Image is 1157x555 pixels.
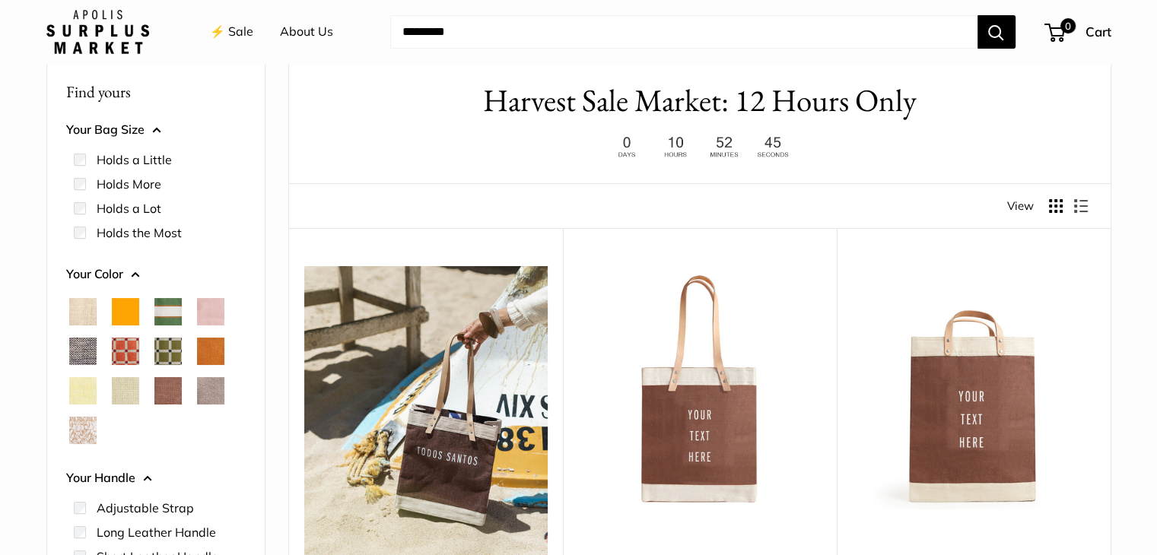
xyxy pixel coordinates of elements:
h1: Harvest Sale Market: 12 Hours Only [312,78,1088,123]
label: Holds More [97,175,161,193]
button: Natural [69,298,97,325]
input: Search... [390,15,977,49]
button: White Porcelain [69,417,97,444]
a: ⚡️ Sale [210,21,253,43]
button: Blush [197,298,224,325]
button: Court Green [154,298,182,325]
span: View [1007,195,1034,217]
label: Holds the Most [97,224,182,242]
button: Mustang [154,377,182,404]
button: Chenille Window Sage [154,338,182,365]
button: Chenille Window Brick [112,338,139,365]
label: Holds a Little [97,151,172,169]
img: Market Bag in Mustang [852,266,1095,509]
a: 0 Cart [1046,20,1111,44]
img: 12 hours only. Ends at 8pm [605,132,795,162]
button: Daisy [69,377,97,404]
button: Display products as grid [1049,199,1063,213]
button: Mint Sorbet [112,377,139,404]
span: Cart [1085,24,1111,40]
label: Adjustable Strap [97,499,194,517]
button: Search [977,15,1016,49]
button: Display products as list [1074,199,1088,213]
span: 0 [1060,18,1075,33]
img: Apolis: Surplus Market [46,10,149,54]
button: Orange [112,298,139,325]
button: Your Bag Size [66,119,246,141]
button: Your Handle [66,467,246,490]
button: Taupe [197,377,224,404]
button: Chambray [69,338,97,365]
a: Market Bag in MustangMarket Bag in Mustang [852,266,1095,509]
img: Market Tote in Mustang [578,266,822,509]
button: Cognac [197,338,224,365]
label: Holds a Lot [97,199,161,217]
a: About Us [280,21,333,43]
p: Find yours [66,77,246,106]
button: Your Color [66,263,246,286]
label: Long Leather Handle [97,523,216,541]
a: Market Tote in MustangMarket Tote in Mustang [578,266,822,509]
